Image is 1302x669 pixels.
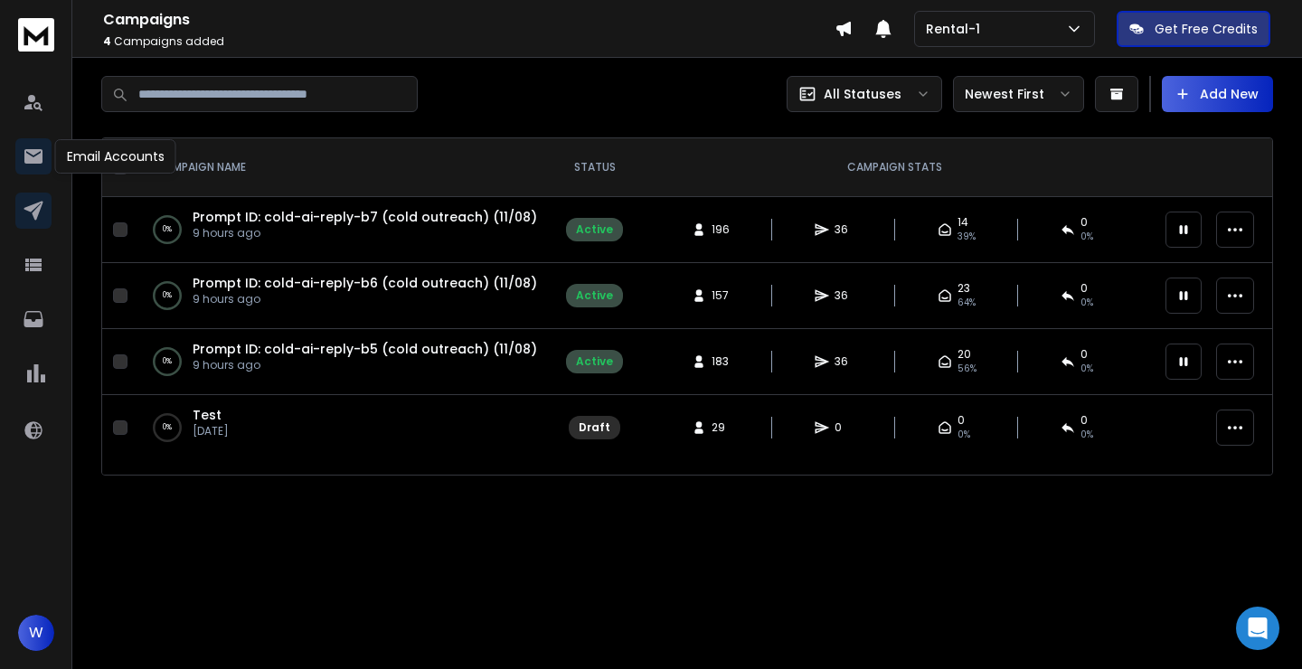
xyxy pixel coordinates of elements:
th: CAMPAIGN STATS [634,138,1155,197]
button: Get Free Credits [1117,11,1270,47]
span: 0 % [1080,362,1093,376]
p: 9 hours ago [193,358,537,372]
p: All Statuses [824,85,901,103]
span: 56 % [958,362,976,376]
span: 0 [1080,281,1088,296]
span: 0 [1080,347,1088,362]
span: 29 [712,420,730,435]
span: 14 [958,215,968,230]
td: 0%Prompt ID: cold-ai-reply-b6 (cold outreach) (11/08)9 hours ago [135,263,555,329]
div: Active [576,222,613,237]
a: Test [193,406,222,424]
button: W [18,615,54,651]
img: logo [18,18,54,52]
div: Draft [579,420,610,435]
span: 36 [835,354,853,369]
button: Add New [1162,76,1273,112]
span: 0 [835,420,853,435]
p: 0 % [163,353,172,371]
p: 0 % [163,287,172,305]
button: Newest First [953,76,1084,112]
span: 0 [1080,413,1088,428]
span: 0 [958,413,965,428]
span: 36 [835,288,853,303]
td: 0%Test[DATE] [135,395,555,461]
span: 0 % [1080,230,1093,244]
div: Active [576,354,613,369]
span: 183 [712,354,730,369]
span: 0% [1080,428,1093,442]
span: 196 [712,222,730,237]
th: STATUS [555,138,634,197]
td: 0%Prompt ID: cold-ai-reply-b5 (cold outreach) (11/08)9 hours ago [135,329,555,395]
span: 4 [103,33,111,49]
p: 0 % [163,221,172,239]
span: 39 % [958,230,976,244]
p: 9 hours ago [193,292,537,306]
p: Get Free Credits [1155,20,1258,38]
span: 20 [958,347,971,362]
p: Rental-1 [926,20,987,38]
span: 157 [712,288,730,303]
div: Open Intercom Messenger [1236,607,1279,650]
p: [DATE] [193,424,229,438]
a: Prompt ID: cold-ai-reply-b6 (cold outreach) (11/08) [193,274,537,292]
span: 23 [958,281,970,296]
td: 0%Prompt ID: cold-ai-reply-b7 (cold outreach) (11/08)9 hours ago [135,197,555,263]
p: 9 hours ago [193,226,537,240]
span: 36 [835,222,853,237]
div: Email Accounts [55,139,176,174]
span: 0% [958,428,970,442]
p: Campaigns added [103,34,835,49]
span: 0 % [1080,296,1093,310]
a: Prompt ID: cold-ai-reply-b5 (cold outreach) (11/08) [193,340,537,358]
span: 0 [1080,215,1088,230]
span: 64 % [958,296,976,310]
a: Prompt ID: cold-ai-reply-b7 (cold outreach) (11/08) [193,208,537,226]
th: CAMPAIGN NAME [135,138,555,197]
div: Active [576,288,613,303]
h1: Campaigns [103,9,835,31]
p: 0 % [163,419,172,437]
